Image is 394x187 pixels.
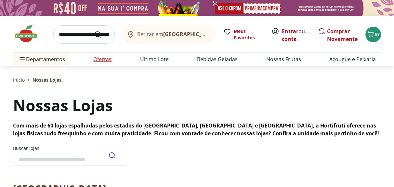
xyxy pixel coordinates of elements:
[13,122,381,137] p: Com mais de 60 lojas espalhadas pelos estados do [GEOGRAPHIC_DATA], [GEOGRAPHIC_DATA] e [GEOGRAPH...
[266,55,301,63] a: Nossas Frutas
[13,77,25,83] a: Início
[163,31,273,38] b: [GEOGRAPHIC_DATA]/[GEOGRAPHIC_DATA]
[137,31,209,37] span: Retirar em
[13,153,125,166] input: Buscar lojasPesquisar
[329,55,376,63] a: Açougue e Peixaria
[282,28,298,35] a: Entrar
[365,27,381,42] button: Carrinho
[140,55,169,63] a: Último Lote
[94,31,110,38] button: Submit Search
[104,148,120,163] button: Pesquisar
[197,55,238,63] a: Bebidas Geladas
[327,28,358,43] a: Comprar Novamente
[282,27,311,43] span: ou
[18,51,26,67] button: Menu
[53,25,115,44] input: search
[234,28,264,41] span: Meus Favoritos
[223,28,264,41] a: Meus Favoritos
[374,31,380,37] span: 57
[33,77,61,83] span: Nossas Lojas
[13,94,113,116] h1: Nossas Lojas
[282,28,318,43] a: Criar conta
[13,24,46,44] img: Hortifruti
[18,51,65,67] span: Departamentos
[93,55,112,63] a: Ofertas
[123,25,216,44] button: Retirar em[GEOGRAPHIC_DATA]/[GEOGRAPHIC_DATA]
[13,145,125,166] label: Buscar lojas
